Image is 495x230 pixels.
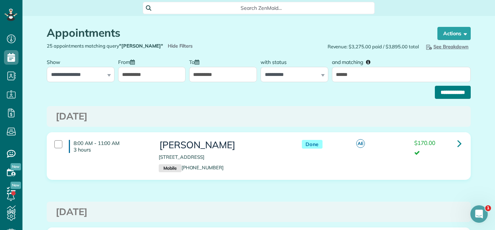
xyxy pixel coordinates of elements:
h1: Appointments [47,27,424,39]
label: To [189,55,203,68]
p: [STREET_ADDRESS] [159,154,287,161]
button: See Breakdown [423,43,471,51]
p: 3 hours [74,146,148,153]
div: 25 appointments matching query [41,43,259,49]
h3: [DATE] [56,111,462,122]
a: Hide Filters [168,43,193,49]
strong: "[PERSON_NAME]" [119,43,163,49]
span: 1 [485,205,491,211]
h3: [DATE] [56,207,462,217]
span: See Breakdown [425,44,469,49]
span: Revenue: $3,275.00 paid / $3,895.00 total [328,43,419,50]
a: Mobile[PHONE_NUMBER] [159,165,224,170]
span: Done [302,140,323,149]
iframe: Intercom live chat [470,205,488,223]
h4: 8:00 AM - 11:00 AM [69,140,148,153]
span: New [11,182,21,189]
h3: [PERSON_NAME] [159,140,287,150]
small: Mobile [159,164,181,172]
label: From [118,55,138,68]
span: Hide Filters [168,43,193,49]
label: and matching [332,55,376,68]
button: Actions [437,27,471,40]
span: AE [356,139,365,148]
span: $170.00 [414,139,435,146]
span: New [11,163,21,170]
